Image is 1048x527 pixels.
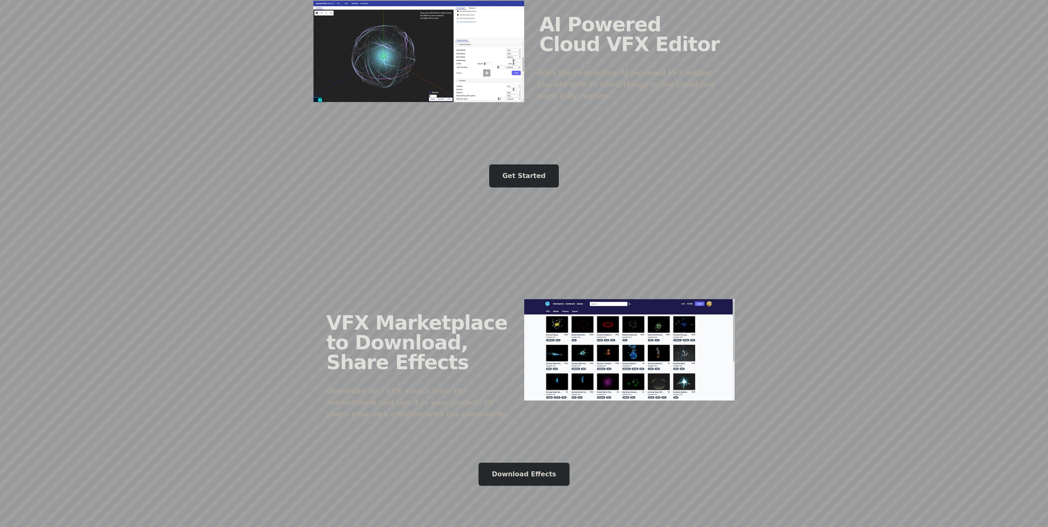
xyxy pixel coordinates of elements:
h2: VFX Marketplace to Download, Share Effects [327,313,511,372]
img: editor [524,299,735,401]
div: With the first online AI powered VFX editor, you are able to store things in the cloud and work f... [537,67,722,102]
div: Download 3d / VFX assets from the marketplace and use it in your project. Or share your own creat... [327,385,511,420]
a: Get Started [489,164,559,187]
h2: AI Powered Cloud VFX Editor [539,14,720,54]
a: Download Effects [478,463,569,486]
img: VFX Editor [313,1,524,102]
